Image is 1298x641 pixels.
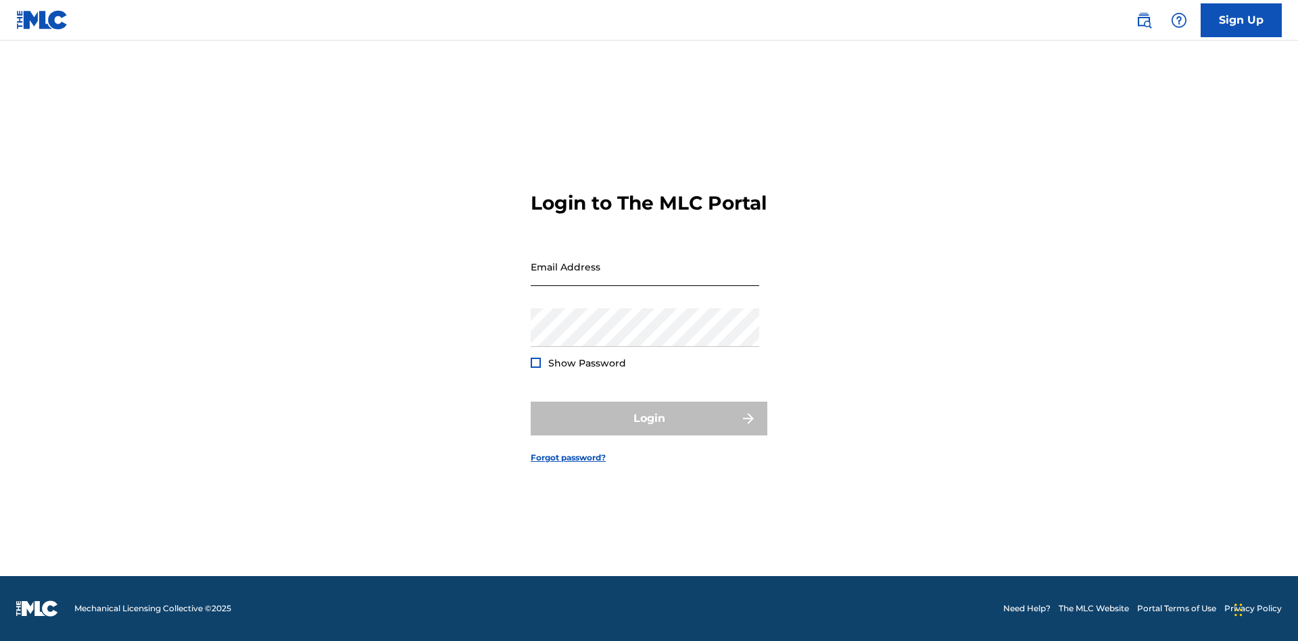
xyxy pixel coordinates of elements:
img: logo [16,600,58,617]
span: Show Password [548,357,626,369]
div: Drag [1234,590,1243,630]
a: Need Help? [1003,602,1051,615]
a: Portal Terms of Use [1137,602,1216,615]
iframe: Chat Widget [1230,576,1298,641]
h3: Login to The MLC Portal [531,191,767,215]
a: Forgot password? [531,452,606,464]
div: Help [1165,7,1193,34]
a: Public Search [1130,7,1157,34]
span: Mechanical Licensing Collective © 2025 [74,602,231,615]
a: Sign Up [1201,3,1282,37]
img: help [1171,12,1187,28]
a: Privacy Policy [1224,602,1282,615]
img: search [1136,12,1152,28]
a: The MLC Website [1059,602,1129,615]
img: MLC Logo [16,10,68,30]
